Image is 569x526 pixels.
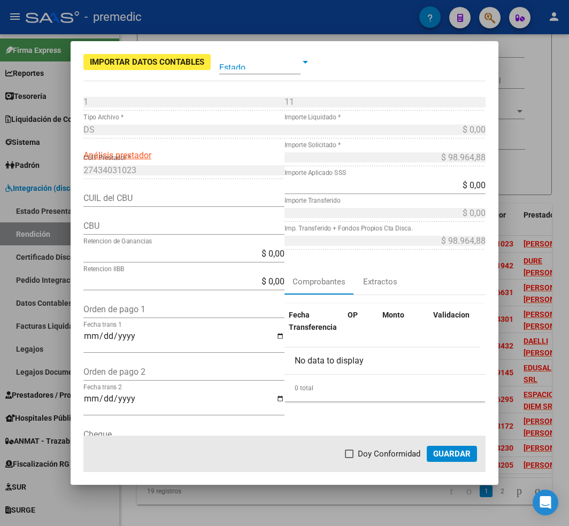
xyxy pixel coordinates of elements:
div: No data to display [284,347,480,374]
div: 0 total [284,375,486,401]
span: OP [348,311,358,319]
span: Doy Conformidad [358,447,420,460]
span: Importar Datos Contables [90,57,204,67]
datatable-header-cell: Fecha Transferencia [284,304,343,339]
datatable-header-cell: Validacion [429,304,493,339]
span: Fecha Transferencia [289,311,337,331]
button: Guardar [427,446,477,462]
span: Análisis prestador [83,150,151,160]
span: Guardar [433,449,471,459]
div: Comprobantes [293,276,345,288]
datatable-header-cell: Monto [378,304,429,339]
datatable-header-cell: OP [343,304,378,339]
div: Open Intercom Messenger [533,490,558,515]
div: Extractos [363,276,397,288]
span: Validacion [433,311,470,319]
span: Monto [382,311,404,319]
button: Importar Datos Contables [83,54,211,70]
